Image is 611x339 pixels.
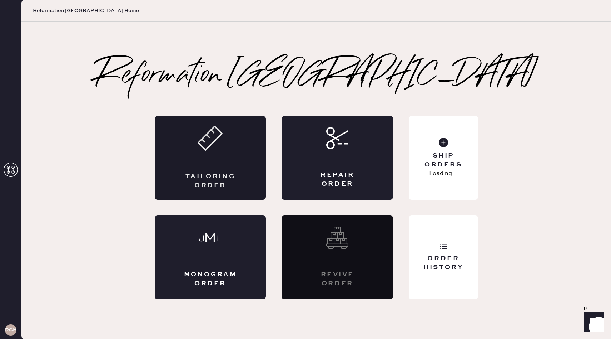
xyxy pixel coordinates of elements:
div: Tailoring Order [183,172,238,190]
h3: RCHA [5,328,16,333]
div: Revive order [310,270,364,288]
p: Loading... [429,169,457,178]
iframe: Front Chat [577,307,608,338]
div: Ship Orders [414,151,472,169]
div: Interested? Contact us at care@hemster.co [282,215,393,299]
span: Reformation [GEOGRAPHIC_DATA] Home [33,7,139,14]
div: Monogram Order [183,270,238,288]
div: Repair Order [310,171,364,189]
h2: Reformation [GEOGRAPHIC_DATA] [95,62,537,90]
div: Order History [414,254,472,272]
